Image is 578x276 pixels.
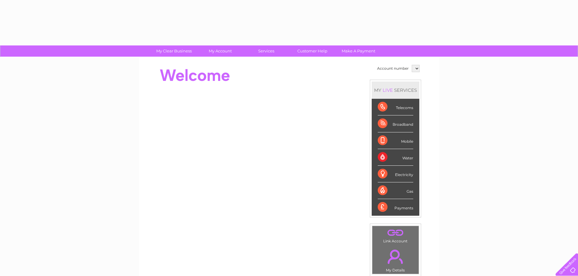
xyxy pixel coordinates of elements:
div: Gas [378,182,413,199]
div: Mobile [378,132,413,149]
div: Electricity [378,166,413,182]
a: . [374,246,417,267]
a: My Account [195,45,245,57]
a: Customer Help [287,45,337,57]
a: . [374,228,417,238]
div: Water [378,149,413,166]
a: Services [241,45,291,57]
div: Broadband [378,115,413,132]
td: Link Account [372,226,419,245]
div: Payments [378,199,413,215]
div: MY SERVICES [372,81,419,99]
div: Telecoms [378,99,413,115]
td: My Details [372,244,419,274]
td: Account number [376,63,410,74]
div: LIVE [381,87,394,93]
a: My Clear Business [149,45,199,57]
a: Make A Payment [333,45,384,57]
